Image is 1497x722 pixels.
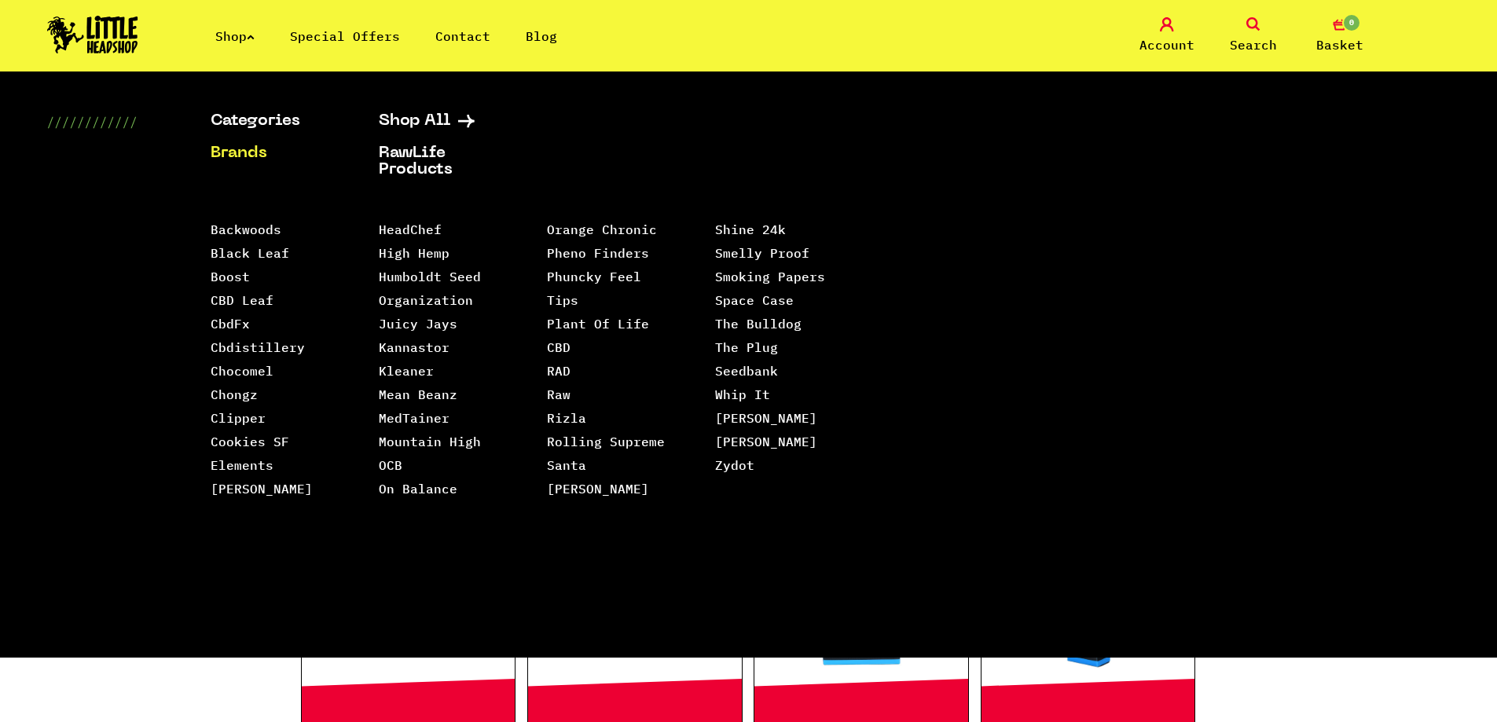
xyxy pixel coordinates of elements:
[715,410,817,449] a: [PERSON_NAME] [PERSON_NAME]
[547,222,657,237] a: Orange Chronic
[215,28,255,44] a: Shop
[211,481,313,497] a: [PERSON_NAME]
[715,245,809,261] a: Smelly Proof
[1342,13,1361,32] span: 0
[211,245,289,261] a: Black Leaf
[379,410,449,426] a: MedTainer
[379,113,508,130] a: Shop All
[379,481,457,497] a: On Balance
[211,363,273,379] a: Chocomel
[547,387,571,402] a: Raw
[211,410,266,426] a: Clipper
[379,387,457,402] a: Mean Beanz
[547,363,571,379] a: RAD
[379,457,402,473] a: OCB
[379,316,457,332] a: Juicy Jays
[547,269,641,308] a: Phuncky Feel Tips
[547,245,649,261] a: Pheno Finders
[715,339,778,379] a: The Plug Seedbank
[379,145,508,178] a: RawLife Products
[547,410,586,426] a: Rizla
[715,292,794,308] a: Space Case
[211,222,281,237] a: Backwoods
[547,457,649,497] a: Santa [PERSON_NAME]
[379,363,434,379] a: Kleaner
[47,16,138,53] img: Little Head Shop Logo
[1301,17,1379,54] a: 0 Basket
[379,269,481,308] a: Humboldt Seed Organization
[211,387,258,402] a: Chongz
[379,222,442,237] a: HeadChef
[211,434,289,449] a: Cookies SF
[211,113,339,130] a: Categories
[715,269,825,284] a: Smoking Papers
[715,387,770,402] a: Whip It
[715,457,754,473] a: Zydot
[379,434,481,449] a: Mountain High
[715,222,786,237] a: Shine 24k
[211,316,250,332] a: CbdFx
[379,339,449,355] a: Kannastor
[211,292,273,308] a: CBD Leaf
[290,28,400,44] a: Special Offers
[547,316,649,355] a: Plant Of Life CBD
[1214,17,1293,54] a: Search
[1139,35,1194,54] span: Account
[526,28,557,44] a: Blog
[435,28,490,44] a: Contact
[211,457,273,473] a: Elements
[211,145,339,162] a: Brands
[1230,35,1277,54] span: Search
[715,316,802,332] a: The Bulldog
[211,269,250,284] a: Boost
[547,434,665,449] a: Rolling Supreme
[211,339,305,355] a: Cbdistillery
[1316,35,1363,54] span: Basket
[379,245,449,261] a: High Hemp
